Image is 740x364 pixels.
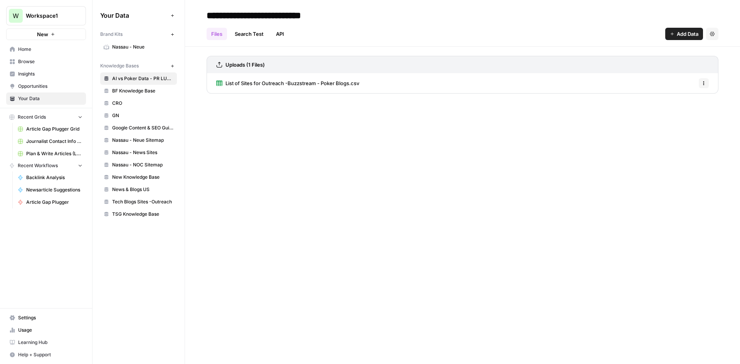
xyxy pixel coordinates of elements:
a: Journalist Contact Info Finder v2 (LLM Based) Grid [14,135,86,148]
h3: Uploads (1 Files) [225,61,265,69]
a: List of Sites for Outreach -Buzzstream - Poker Blogs.csv [216,73,359,93]
a: API [271,28,289,40]
span: Nassau - Neue [112,44,173,50]
a: AI vs Poker Data - PR LUSPS [100,72,177,85]
button: New [6,29,86,40]
span: Tech Blogs Sites -Outreach [112,198,173,205]
button: Help + Support [6,349,86,361]
span: New [37,30,48,38]
span: Plan & Write Articles (LUSPS) [26,150,82,157]
a: GN [100,109,177,122]
span: Article Gap Plugger Grid [26,126,82,133]
a: Your Data [6,92,86,105]
a: Article Gap Plugger [14,196,86,208]
a: CRO [100,97,177,109]
span: Recent Grids [18,114,46,121]
span: Nassau - News Sites [112,149,173,156]
span: Insights [18,70,82,77]
span: Opportunities [18,83,82,90]
button: Recent Workflows [6,160,86,171]
span: Nassau - Neue Sitemap [112,137,173,144]
span: New Knowledge Base [112,174,173,181]
a: Search Test [230,28,268,40]
span: TSG Knowledge Base [112,211,173,218]
a: New Knowledge Base [100,171,177,183]
span: Add Data [677,30,698,38]
button: Add Data [665,28,703,40]
span: Article Gap Plugger [26,199,82,206]
span: Home [18,46,82,53]
a: Settings [6,312,86,324]
span: Browse [18,58,82,65]
span: Learning Hub [18,339,82,346]
span: Your Data [18,95,82,102]
a: Files [207,28,227,40]
span: Newsarticle Suggestions [26,186,82,193]
a: Tech Blogs Sites -Outreach [100,196,177,208]
span: Journalist Contact Info Finder v2 (LLM Based) Grid [26,138,82,145]
a: News & Blogs US [100,183,177,196]
span: CRO [112,100,173,107]
a: Usage [6,324,86,336]
span: Google Content & SEO Guidelines [112,124,173,131]
span: Knowledge Bases [100,62,139,69]
span: Nassau - NOC Sitemap [112,161,173,168]
a: Insights [6,68,86,80]
a: Learning Hub [6,336,86,349]
span: News & Blogs US [112,186,173,193]
a: Newsarticle Suggestions [14,184,86,196]
a: Nassau - News Sites [100,146,177,159]
button: Recent Grids [6,111,86,123]
a: Google Content & SEO Guidelines [100,122,177,134]
a: Home [6,43,86,55]
a: Backlink Analysis [14,171,86,184]
span: W [13,11,19,20]
span: Settings [18,314,82,321]
a: Uploads (1 Files) [216,56,265,73]
a: Nassau - NOC Sitemap [100,159,177,171]
span: GN [112,112,173,119]
a: Browse [6,55,86,68]
span: AI vs Poker Data - PR LUSPS [112,75,173,82]
span: List of Sites for Outreach -Buzzstream - Poker Blogs.csv [225,79,359,87]
span: Recent Workflows [18,162,58,169]
a: TSG Knowledge Base [100,208,177,220]
a: Article Gap Plugger Grid [14,123,86,135]
span: Workspace1 [26,12,72,20]
span: Help + Support [18,351,82,358]
span: Your Data [100,11,168,20]
a: BF Knowledge Base [100,85,177,97]
a: Nassau - Neue [100,41,177,53]
button: Workspace: Workspace1 [6,6,86,25]
a: Opportunities [6,80,86,92]
span: Usage [18,327,82,334]
a: Plan & Write Articles (LUSPS) [14,148,86,160]
span: BF Knowledge Base [112,87,173,94]
span: Backlink Analysis [26,174,82,181]
span: Brand Kits [100,31,123,38]
a: Nassau - Neue Sitemap [100,134,177,146]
